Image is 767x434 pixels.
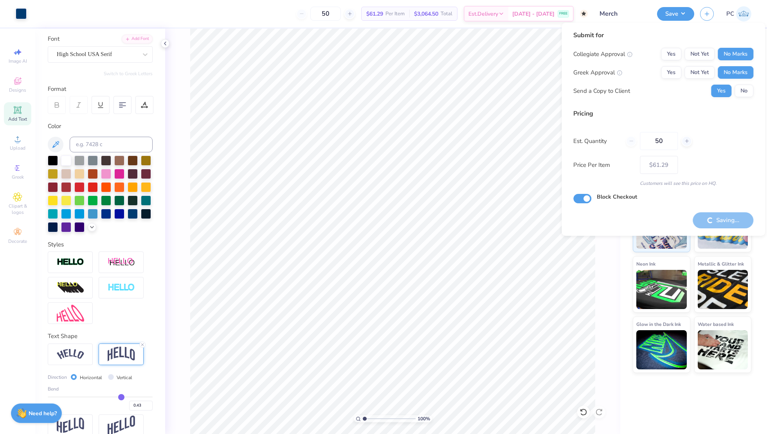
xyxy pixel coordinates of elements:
[29,410,57,417] strong: Need help?
[441,10,452,18] span: Total
[4,203,31,215] span: Clipart & logos
[385,10,405,18] span: Per Item
[573,50,632,59] div: Collegiate Approval
[310,7,341,21] input: – –
[57,282,84,294] img: 3d Illusion
[48,85,153,94] div: Format
[661,66,681,79] button: Yes
[684,48,715,60] button: Not Yet
[636,270,687,309] img: Neon Ink
[57,349,84,360] img: Arc
[12,174,24,180] span: Greek
[48,240,153,249] div: Styles
[636,330,687,369] img: Glow in the Dark Ink
[735,85,753,97] button: No
[698,320,734,328] span: Water based Ink
[80,374,102,381] label: Horizontal
[57,418,84,433] img: Flag
[48,34,59,43] label: Font
[726,9,734,18] span: PC
[418,415,430,422] span: 100 %
[108,257,135,267] img: Shadow
[573,109,753,118] div: Pricing
[661,48,681,60] button: Yes
[9,58,27,64] span: Image AI
[573,137,620,146] label: Est. Quantity
[104,71,153,77] button: Switch to Greek Letters
[594,6,651,22] input: Untitled Design
[48,374,67,381] span: Direction
[698,330,748,369] img: Water based Ink
[711,85,731,97] button: Yes
[640,132,678,150] input: – –
[8,116,27,122] span: Add Text
[117,374,132,381] label: Vertical
[559,11,567,16] span: FREE
[657,7,694,21] button: Save
[70,137,153,152] input: e.g. 7428 c
[736,6,751,22] img: Pema Choden Lama
[122,34,153,43] div: Add Font
[573,180,753,187] div: Customers will see this price on HQ.
[698,260,744,268] span: Metallic & Glitter Ink
[636,260,655,268] span: Neon Ink
[512,10,555,18] span: [DATE] - [DATE]
[8,238,27,244] span: Decorate
[108,347,135,362] img: Arch
[48,385,59,392] span: Bend
[573,87,630,96] div: Send a Copy to Client
[684,66,715,79] button: Not Yet
[636,320,681,328] span: Glow in the Dark Ink
[468,10,498,18] span: Est. Delivery
[9,87,26,93] span: Designs
[726,6,751,22] a: PC
[57,305,84,322] img: Free Distort
[366,10,383,18] span: $61.29
[597,193,637,201] label: Block Checkout
[573,68,622,77] div: Greek Approval
[414,10,438,18] span: $3,064.50
[698,270,748,309] img: Metallic & Glitter Ink
[573,161,634,170] label: Price Per Item
[718,48,753,60] button: No Marks
[57,258,84,267] img: Stroke
[573,31,753,40] div: Submit for
[108,283,135,292] img: Negative Space
[10,145,25,151] span: Upload
[48,122,153,131] div: Color
[48,332,153,341] div: Text Shape
[718,66,753,79] button: No Marks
